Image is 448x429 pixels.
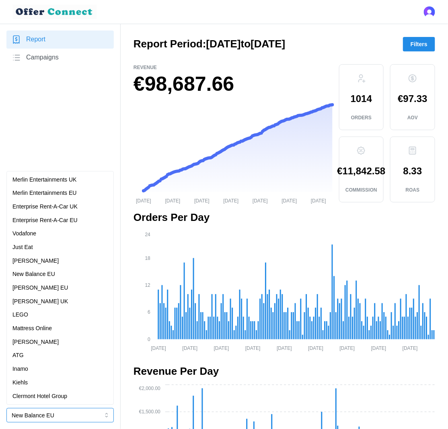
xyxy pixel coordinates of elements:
[12,378,28,387] p: Kiehls
[351,94,372,104] p: 1014
[6,49,114,67] a: Campaigns
[403,37,435,51] button: Filters
[139,386,161,392] tspan: €2,000.00
[403,345,418,351] tspan: [DATE]
[134,210,435,225] h2: Orders Per Day
[12,257,59,266] p: [PERSON_NAME]
[403,166,422,176] p: 8.33
[12,189,77,198] p: Merlin Entertainments EU
[214,345,229,351] tspan: [DATE]
[406,187,420,194] p: ROAS
[12,229,36,238] p: Vodafone
[165,198,181,204] tspan: [DATE]
[407,114,418,121] p: AOV
[351,114,372,121] p: Orders
[253,198,268,204] tspan: [DATE]
[371,345,386,351] tspan: [DATE]
[6,31,114,49] a: Report
[12,351,24,360] p: ATG
[134,364,435,378] h2: Revenue Per Day
[308,345,323,351] tspan: [DATE]
[134,71,333,97] h1: €98,687.66
[340,345,355,351] tspan: [DATE]
[136,198,151,204] tspan: [DATE]
[411,37,427,51] span: Filters
[398,94,427,104] p: €97.33
[12,284,68,292] p: [PERSON_NAME] EU
[282,198,297,204] tspan: [DATE]
[337,166,385,176] p: €11,842.58
[12,270,55,279] p: New Balance EU
[345,187,377,194] p: Commission
[12,365,28,374] p: Inamo
[12,243,33,252] p: Just Eat
[183,345,198,351] tspan: [DATE]
[424,6,435,18] img: 's logo
[6,408,114,423] button: New Balance EU
[13,5,97,19] img: loyalBe Logo
[277,345,292,351] tspan: [DATE]
[424,6,435,18] button: Open user button
[134,64,333,71] p: Revenue
[148,310,150,315] tspan: 6
[194,198,210,204] tspan: [DATE]
[26,35,45,45] span: Report
[12,392,67,401] p: Clermont Hotel Group
[12,338,59,347] p: [PERSON_NAME]
[134,37,285,51] h2: Report Period: [DATE] to [DATE]
[12,297,68,306] p: [PERSON_NAME] UK
[12,311,28,319] p: LEGO
[224,198,239,204] tspan: [DATE]
[145,282,151,288] tspan: 12
[151,345,166,351] tspan: [DATE]
[12,176,77,184] p: Merlin Entertainments UK
[12,324,52,333] p: Mattress Online
[12,216,78,225] p: Enterprise Rent-A-Car EU
[311,198,326,204] tspan: [DATE]
[26,53,59,63] span: Campaigns
[245,345,261,351] tspan: [DATE]
[139,409,161,415] tspan: €1,500.00
[12,202,78,211] p: Enterprise Rent-A-Car UK
[148,337,150,342] tspan: 0
[145,232,151,238] tspan: 24
[145,255,151,261] tspan: 18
